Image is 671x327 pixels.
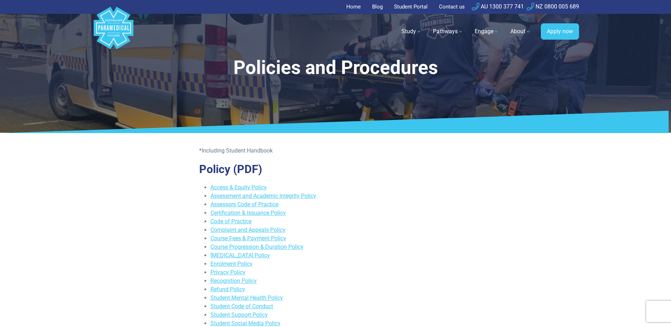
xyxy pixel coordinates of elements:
a: Recognition Policy [210,277,257,284]
a: Access & Equity Policy [210,184,267,191]
a: Engage [470,22,503,41]
a: Course Fees & Payment Policy [210,235,286,242]
a: Australian Paramedical College [92,14,135,50]
a: Course Progression & Duration Policy [210,243,303,250]
a: Pathways [429,22,468,41]
p: *Including Student Handbook [199,147,472,155]
a: Study [397,22,426,41]
a: Code of Practice [210,218,251,225]
a: Student Support Policy [210,311,268,318]
a: AU 1300 377 741 [472,3,524,10]
a: Assessors Code of Practice [210,201,278,208]
a: Student Code of Conduct [210,303,273,310]
a: Assessment and Academic Integrity Policy [210,193,316,199]
a: Student Social Media Policy [210,320,280,327]
a: Refund Policy [210,286,245,293]
a: Student Mental Health Policy [210,294,283,301]
h2: Policy (PDF) [199,162,472,176]
h1: Policies and Procedures [129,57,543,79]
a: Privacy Policy [210,269,245,276]
a: Apply now [541,23,579,40]
a: Enrolment Policy [210,260,253,267]
a: [MEDICAL_DATA] Policy [210,252,270,259]
a: Complaint and Appeals Policy [210,226,285,233]
a: About [506,22,535,41]
a: Certification & Issuance Policy [210,210,286,216]
a: NZ 0800 005 689 [527,3,579,10]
